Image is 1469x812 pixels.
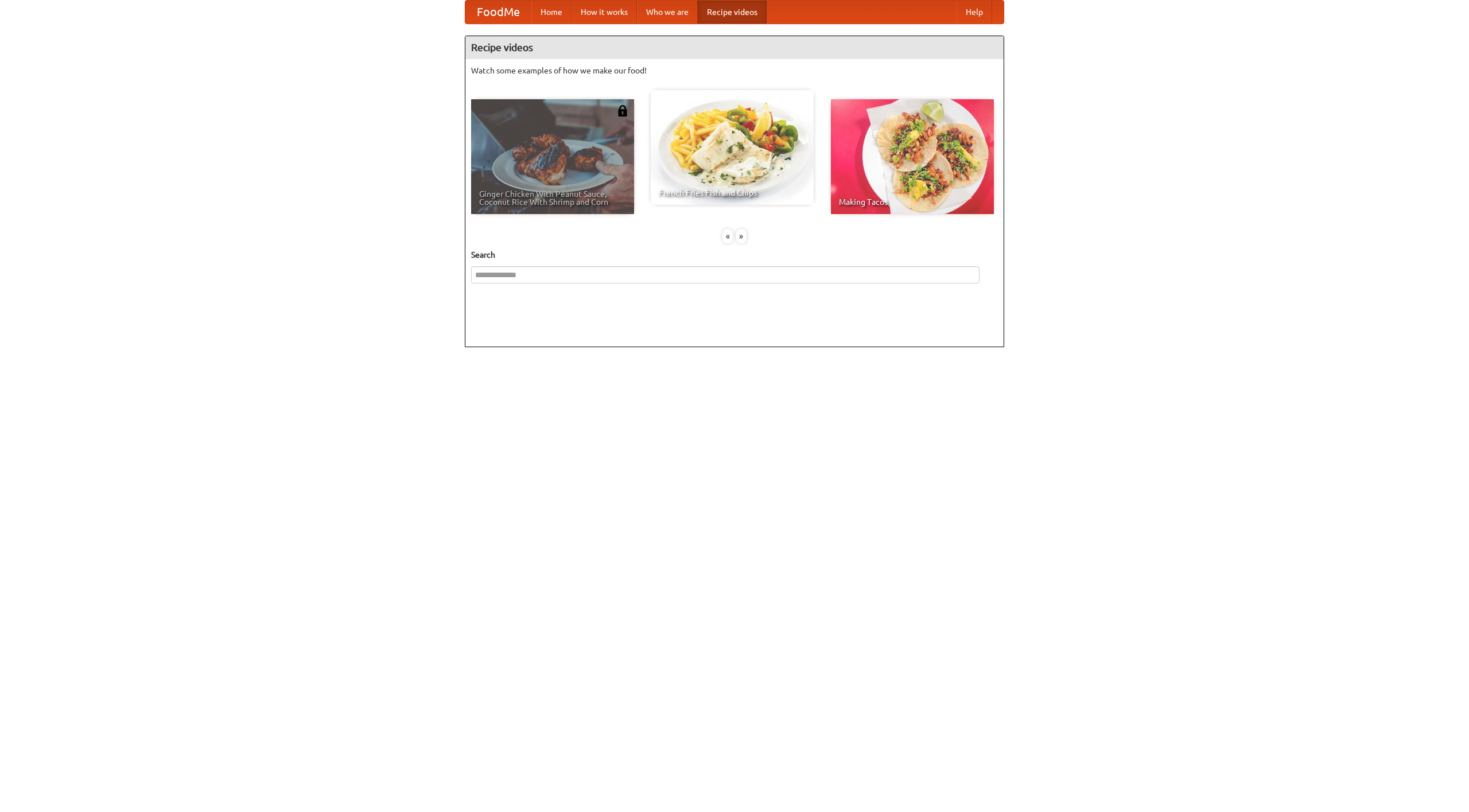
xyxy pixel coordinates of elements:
h5: Search [471,249,998,261]
a: Help [957,1,992,24]
a: How it works [572,1,637,24]
div: « [722,229,733,243]
a: Making Tacos [831,99,994,214]
span: Making Tacos [839,198,986,206]
a: Recipe videos [698,1,767,24]
a: Who we are [637,1,698,24]
a: Home [531,1,572,24]
div: » [736,229,747,243]
img: 483408.png [617,105,628,116]
a: French Fries Fish and Chips [651,90,814,205]
p: Watch some examples of how we make our food! [471,65,998,76]
a: FoodMe [465,1,531,24]
h4: Recipe videos [465,36,1004,59]
span: French Fries Fish and Chips [659,189,806,197]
